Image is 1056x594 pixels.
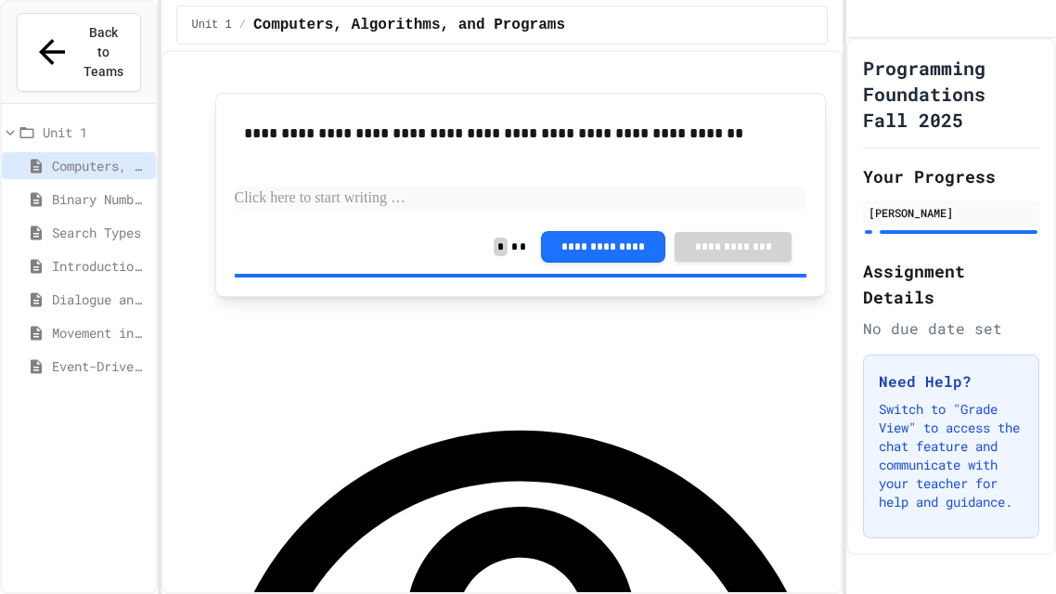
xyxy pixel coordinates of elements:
[863,163,1039,189] h2: Your Progress
[52,356,148,376] span: Event-Driven Programming
[83,23,124,82] span: Back to Teams
[863,258,1039,310] h2: Assignment Details
[192,18,232,32] span: Unit 1
[52,156,148,175] span: Computers, Algorithms, and Programs
[17,13,141,92] button: Back to Teams
[52,256,148,276] span: Introduction to Scratch
[863,55,1039,133] h1: Programming Foundations Fall 2025
[253,14,565,36] span: Computers, Algorithms, and Programs
[863,317,1039,340] div: No due date set
[52,323,148,342] span: Movement in Scratch
[239,18,246,32] span: /
[869,204,1034,221] div: [PERSON_NAME]
[52,189,148,209] span: Binary Numbers
[52,290,148,309] span: Dialogue and Broadcasting
[43,123,148,142] span: Unit 1
[52,223,148,242] span: Search Types
[879,370,1024,393] h3: Need Help?
[879,400,1024,511] p: Switch to "Grade View" to access the chat feature and communicate with your teacher for help and ...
